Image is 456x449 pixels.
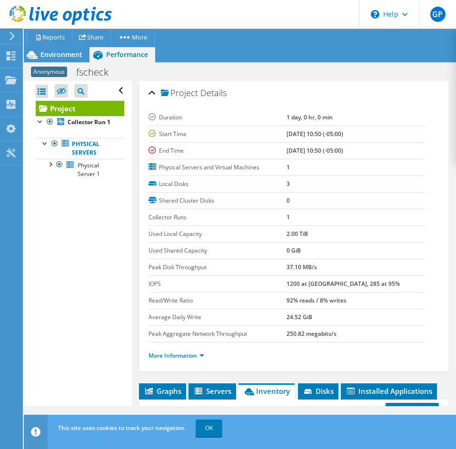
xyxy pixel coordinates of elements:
a: Export to Excel [386,403,439,415]
label: Average Daily Write [149,312,287,322]
label: Physical Servers and Virtual Machines [149,163,287,172]
label: Used Local Capacity [149,229,287,239]
b: 1 [287,163,290,171]
span: Graphs [144,386,181,396]
b: 24.52 GiB [287,313,312,321]
h1: fscheck [72,67,123,78]
svg: \n [371,10,379,19]
a: Physical Servers [36,138,124,159]
span: Servers [193,386,231,396]
span: Details [200,87,227,98]
label: Duration [149,113,287,122]
span: Environment [40,50,82,59]
b: Collector Run 1 [68,118,110,126]
span: Installed Applications [346,386,432,396]
span: This site uses cookies to track your navigation. [58,424,186,432]
b: 1 day, 0 hr, 0 min [287,113,333,121]
b: 1200 at [GEOGRAPHIC_DATA], 285 at 95% [287,280,400,288]
div: Drag a column header here to group by that column [141,404,277,418]
label: Used Shared Capacity [149,246,287,255]
label: Start Time [149,129,287,139]
label: IOPS [149,279,287,289]
label: Read/Write Ratio [149,296,287,305]
span: Anonymous [31,67,67,77]
label: Peak Disk Throughput [149,263,287,272]
b: [DATE] 10:50 (-05:00) [287,130,343,138]
a: Collector Run 1 [36,116,124,128]
b: 92% reads / 8% writes [287,296,347,304]
b: 0 [287,196,290,205]
b: 3 [287,180,290,188]
label: Peak Aggregate Network Throughput [149,329,287,339]
label: Shared Cluster Disks [149,196,287,205]
b: 2.00 TiB [287,230,308,238]
label: Collector Runs [149,213,287,222]
b: [DATE] 10:50 (-05:00) [287,146,343,155]
a: Project [36,101,124,116]
b: 1 [287,213,290,221]
a: OK [196,420,222,437]
label: End Time [149,146,287,156]
a: Share [72,29,111,44]
span: Performance [106,50,148,59]
span: GP [430,7,446,22]
span: Disks [303,386,334,396]
a: More Information [149,351,204,360]
span: Project [161,88,198,98]
span: Physical Server 1 [78,161,100,178]
a: Reports [27,29,72,44]
a: Physical Server 1 [36,159,124,180]
label: Local Disks [149,179,287,189]
b: 250.82 megabits/s [287,330,337,338]
span: Inventory [243,386,290,396]
a: More [110,29,155,44]
b: 0 GiB [287,246,301,254]
b: 37.10 MB/s [287,263,317,271]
